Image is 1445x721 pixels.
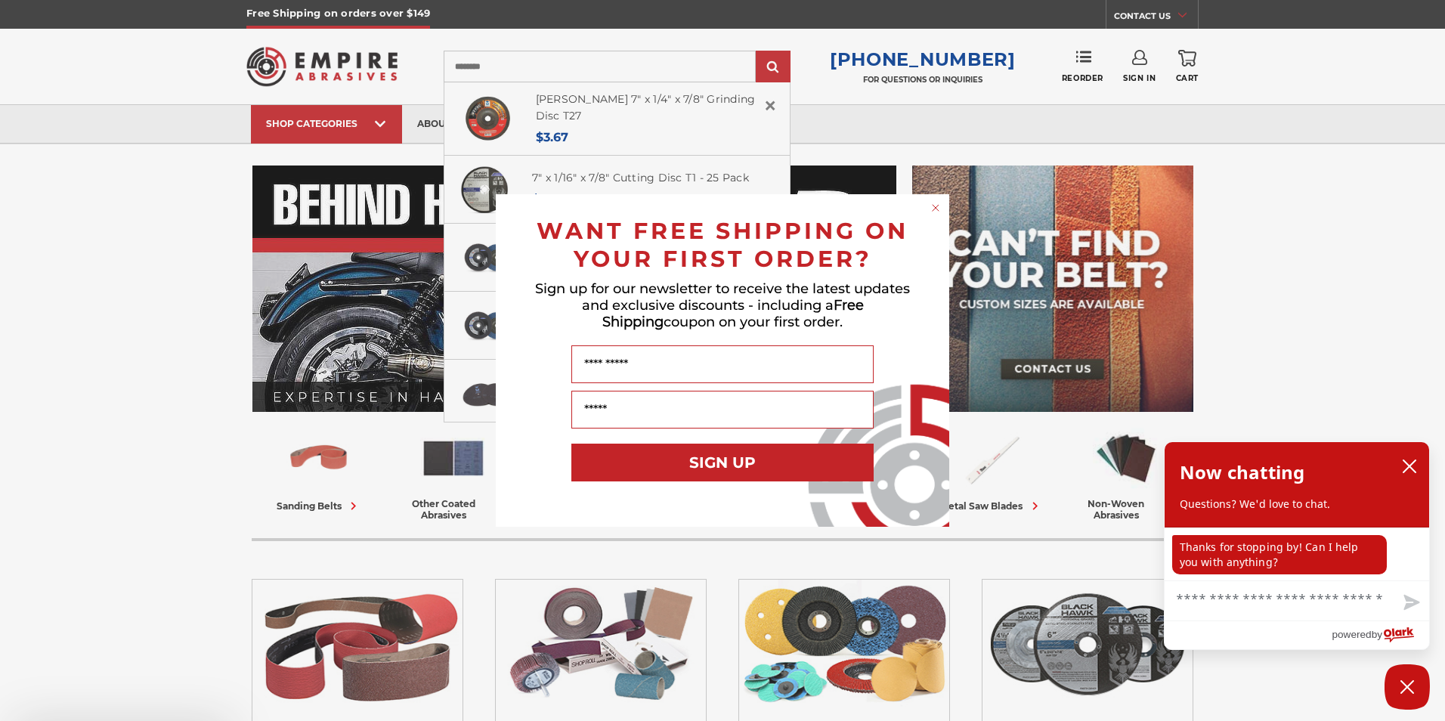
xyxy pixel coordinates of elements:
span: Sign up for our newsletter to receive the latest updates and exclusive discounts - including a co... [535,280,910,330]
a: Powered by Olark [1332,621,1429,649]
button: SIGN UP [571,444,874,481]
span: powered [1332,625,1371,644]
p: Questions? We'd love to chat. [1180,497,1414,512]
button: Close Chatbox [1385,664,1430,710]
button: Send message [1391,586,1429,620]
span: by [1372,625,1382,644]
p: Thanks for stopping by! Can I help you with anything? [1172,535,1387,574]
div: olark chatbox [1164,441,1430,650]
button: Close dialog [928,200,943,215]
div: chat [1165,528,1429,580]
span: Free Shipping [602,297,864,330]
span: WANT FREE SHIPPING ON YOUR FIRST ORDER? [537,217,908,273]
h2: Now chatting [1180,457,1304,487]
button: close chatbox [1397,455,1422,478]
